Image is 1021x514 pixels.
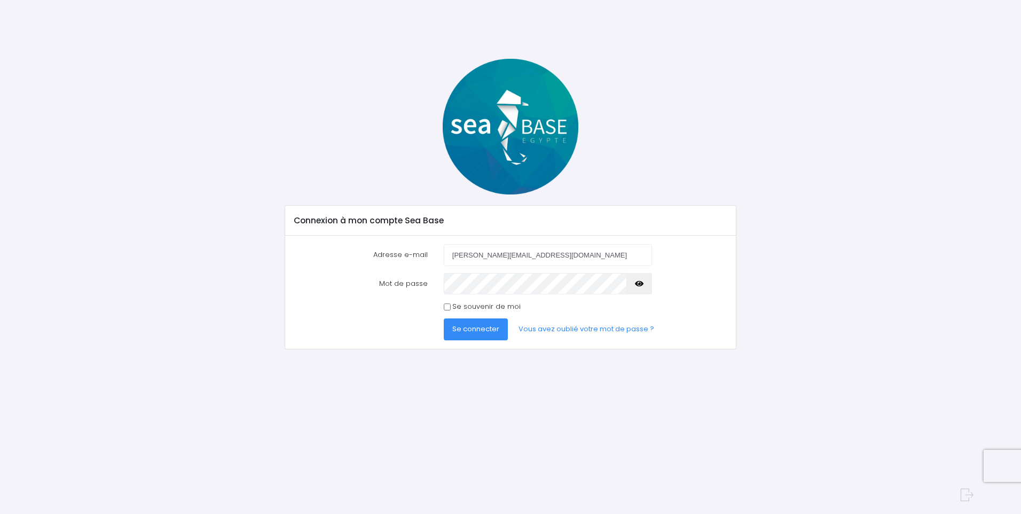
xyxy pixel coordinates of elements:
[510,318,663,340] a: Vous avez oublié votre mot de passe ?
[285,206,735,236] div: Connexion à mon compte Sea Base
[286,273,436,294] label: Mot de passe
[452,301,521,312] label: Se souvenir de moi
[286,244,436,266] label: Adresse e-mail
[444,318,508,340] button: Se connecter
[452,324,499,334] span: Se connecter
